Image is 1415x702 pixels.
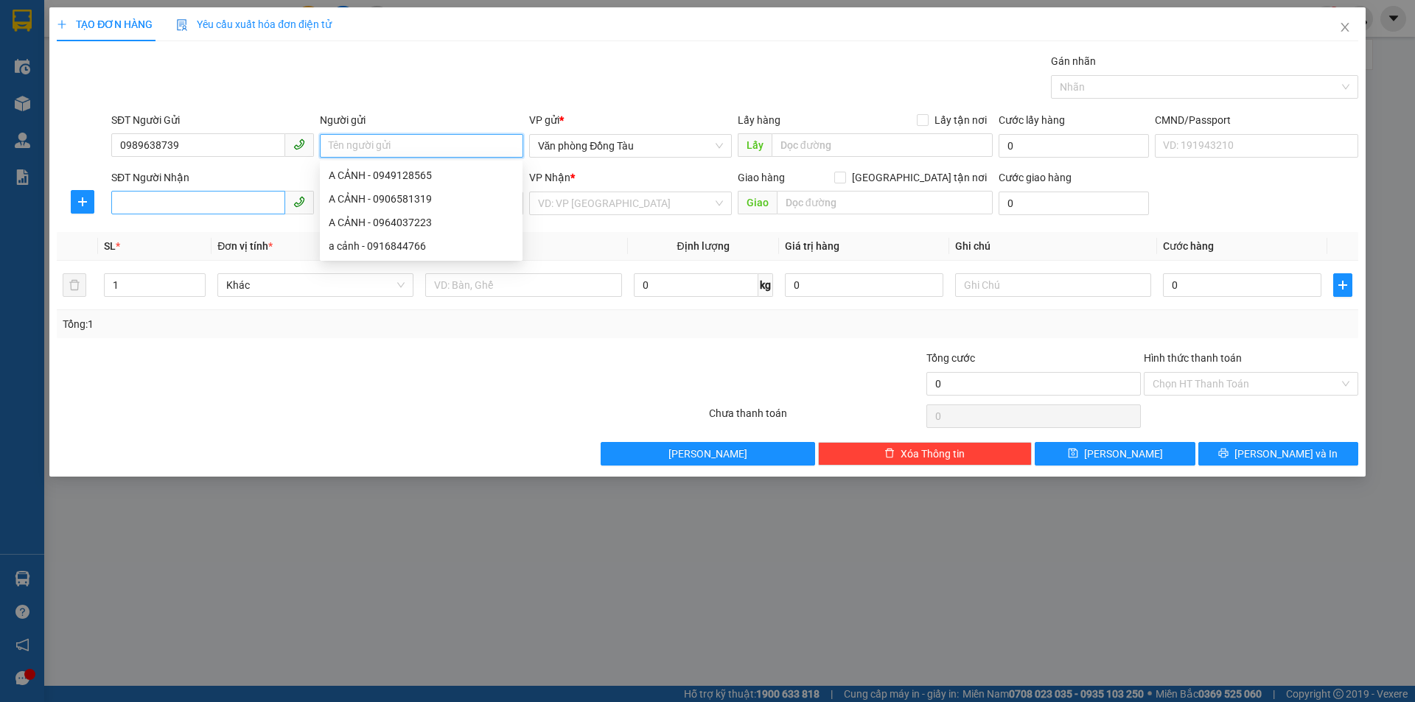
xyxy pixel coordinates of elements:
[1218,448,1229,460] span: printer
[1163,240,1214,252] span: Cước hàng
[1155,112,1358,128] div: CMND/Passport
[999,114,1065,126] label: Cước lấy hàng
[738,191,777,214] span: Giao
[926,352,975,364] span: Tổng cước
[293,196,305,208] span: phone
[217,240,273,252] span: Đơn vị tính
[71,196,94,208] span: plus
[329,191,514,207] div: A CẢNH - 0906581319
[71,190,94,214] button: plus
[1339,21,1351,33] span: close
[176,19,188,31] img: icon
[320,164,523,187] div: A CẢNH - 0949128565
[329,214,514,231] div: A CẢNH - 0964037223
[949,232,1157,261] th: Ghi chú
[738,172,785,183] span: Giao hàng
[1324,7,1366,49] button: Close
[738,114,780,126] span: Lấy hàng
[999,192,1149,215] input: Cước giao hàng
[1068,448,1078,460] span: save
[929,112,993,128] span: Lấy tận nơi
[82,36,335,91] li: 01A03 [GEOGRAPHIC_DATA], [GEOGRAPHIC_DATA] ( bên cạnh cây xăng bến xe phía Bắc cũ)
[18,18,92,92] img: logo.jpg
[1234,446,1338,462] span: [PERSON_NAME] và In
[1334,279,1352,291] span: plus
[677,240,730,252] span: Định lượng
[999,134,1149,158] input: Cước lấy hàng
[668,446,747,462] span: [PERSON_NAME]
[529,172,570,183] span: VP Nhận
[738,133,772,157] span: Lấy
[155,17,261,35] b: 36 Limousine
[955,273,1151,297] input: Ghi Chú
[320,234,523,258] div: a cảnh - 0916844766
[707,405,925,431] div: Chưa thanh toán
[226,274,405,296] span: Khác
[785,240,839,252] span: Giá trị hàng
[901,446,965,462] span: Xóa Thông tin
[1084,446,1163,462] span: [PERSON_NAME]
[999,172,1072,183] label: Cước giao hàng
[111,169,314,186] div: SĐT Người Nhận
[601,442,815,466] button: [PERSON_NAME]
[293,138,305,150] span: phone
[1198,442,1358,466] button: printer[PERSON_NAME] và In
[320,211,523,234] div: A CẢNH - 0964037223
[884,448,895,460] span: delete
[785,273,943,297] input: 0
[320,112,523,128] div: Người gửi
[320,187,523,211] div: A CẢNH - 0906581319
[1333,273,1352,297] button: plus
[104,240,116,252] span: SL
[1144,352,1242,364] label: Hình thức thanh toán
[529,112,732,128] div: VP gửi
[818,442,1033,466] button: deleteXóa Thông tin
[1035,442,1195,466] button: save[PERSON_NAME]
[846,169,993,186] span: [GEOGRAPHIC_DATA] tận nơi
[57,19,67,29] span: plus
[1051,55,1096,67] label: Gán nhãn
[63,273,86,297] button: delete
[538,135,723,157] span: Văn phòng Đồng Tàu
[758,273,773,297] span: kg
[111,112,314,128] div: SĐT Người Gửi
[425,273,621,297] input: VD: Bàn, Ghế
[329,167,514,183] div: A CẢNH - 0949128565
[57,18,153,30] span: TẠO ĐƠN HÀNG
[176,18,332,30] span: Yêu cầu xuất hóa đơn điện tử
[63,316,546,332] div: Tổng: 1
[82,91,335,110] li: Hotline: 1900888999
[772,133,993,157] input: Dọc đường
[329,238,514,254] div: a cảnh - 0916844766
[777,191,993,214] input: Dọc đường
